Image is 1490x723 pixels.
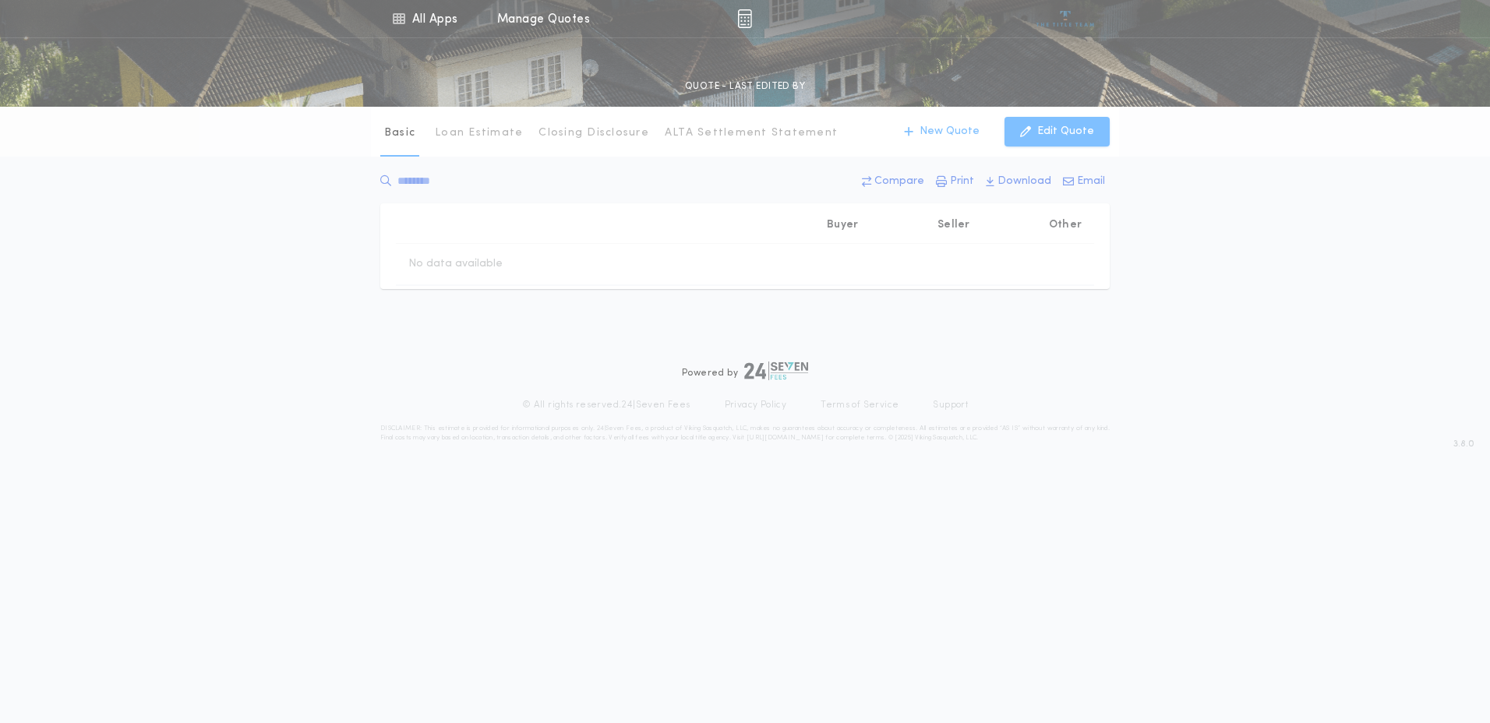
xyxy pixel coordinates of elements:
[396,244,515,284] td: No data available
[1077,174,1105,189] p: Email
[380,424,1110,443] p: DISCLAIMER: This estimate is provided for informational purposes only. 24|Seven Fees, a product o...
[682,361,808,380] div: Powered by
[1453,437,1474,451] span: 3.8.0
[937,217,970,233] p: Seller
[685,79,805,94] p: QUOTE - LAST EDITED BY
[1005,117,1110,146] button: Edit Quote
[435,125,523,141] p: Loan Estimate
[827,217,858,233] p: Buyer
[920,124,980,139] p: New Quote
[931,168,979,196] button: Print
[1049,217,1082,233] p: Other
[1058,168,1110,196] button: Email
[384,125,415,141] p: Basic
[747,435,824,441] a: [URL][DOMAIN_NAME]
[1037,124,1094,139] p: Edit Quote
[725,399,787,411] a: Privacy Policy
[933,399,968,411] a: Support
[737,9,752,28] img: img
[821,399,899,411] a: Terms of Service
[950,174,974,189] p: Print
[997,174,1051,189] p: Download
[857,168,929,196] button: Compare
[981,168,1056,196] button: Download
[888,117,995,146] button: New Quote
[665,125,838,141] p: ALTA Settlement Statement
[1036,11,1095,26] img: vs-icon
[538,125,649,141] p: Closing Disclosure
[874,174,924,189] p: Compare
[522,399,690,411] p: © All rights reserved. 24|Seven Fees
[744,361,808,380] img: logo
